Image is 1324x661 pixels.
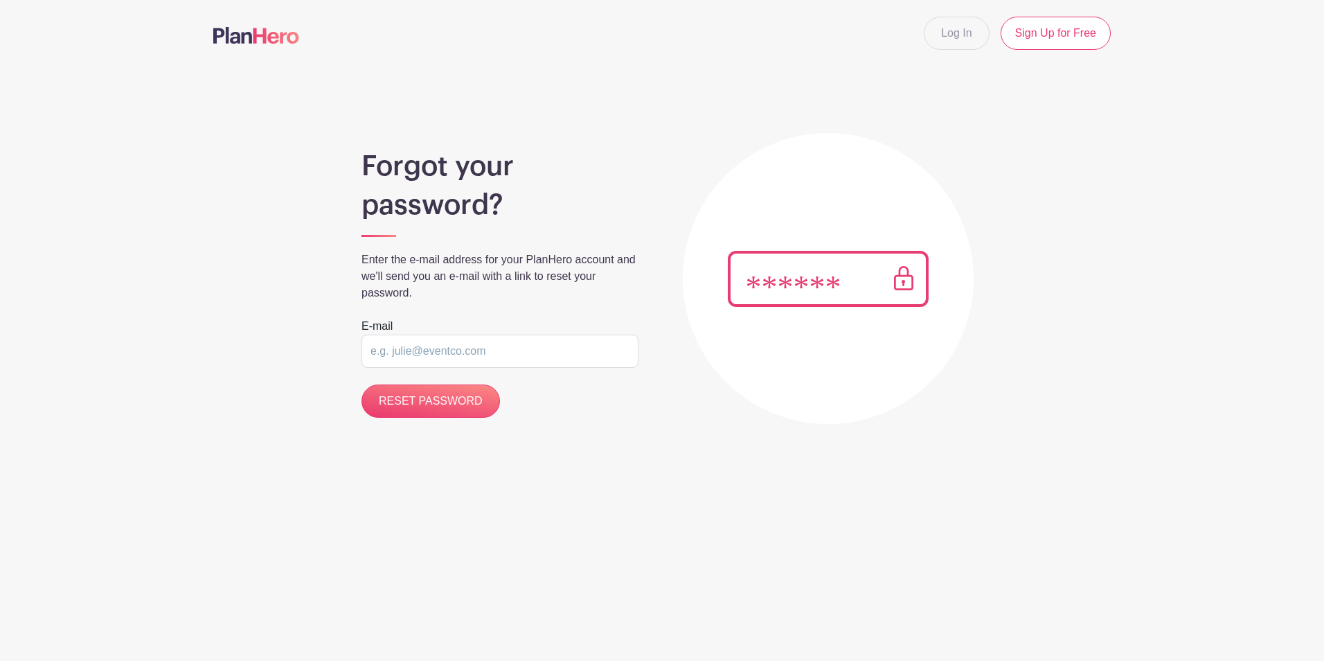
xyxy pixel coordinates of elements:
[361,252,638,301] p: Enter the e-mail address for your PlanHero account and we'll send you an e-mail with a link to re...
[361,385,500,418] input: RESET PASSWORD
[361,188,638,222] h1: password?
[361,318,393,335] label: E-mail
[728,251,929,307] img: Pass
[924,17,989,50] a: Log In
[1001,17,1111,50] a: Sign Up for Free
[213,27,299,44] img: logo-507f7623f17ff9eddc593b1ce0a138ce2505c220e1c5a4e2b4648c50719b7d32.svg
[361,335,638,368] input: e.g. julie@eventco.com
[361,150,638,183] h1: Forgot your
